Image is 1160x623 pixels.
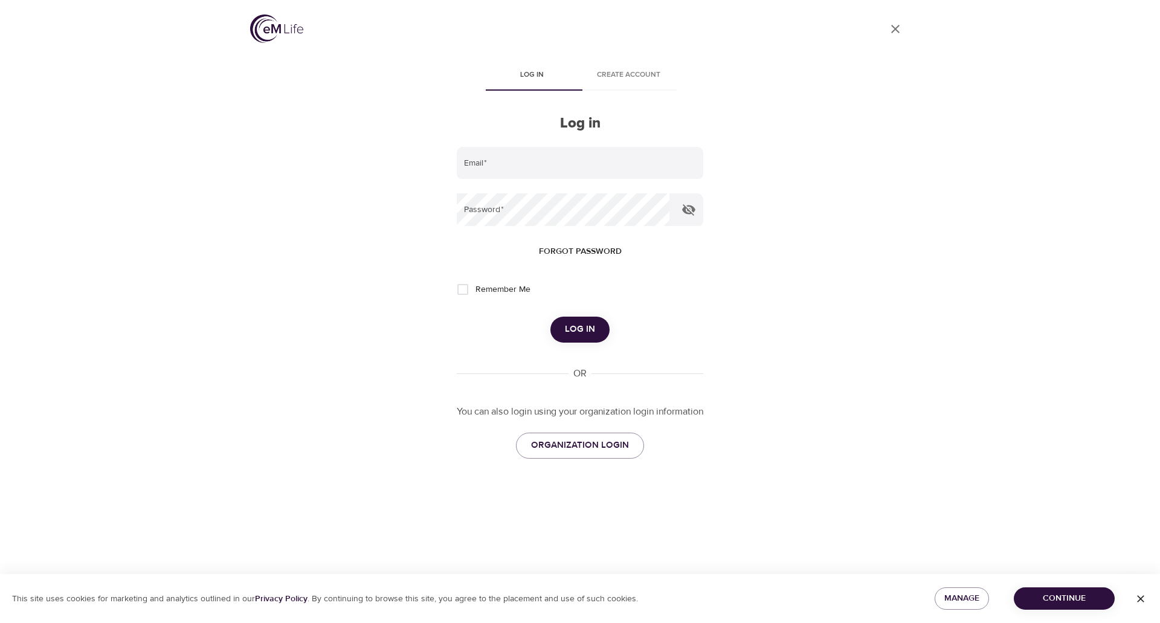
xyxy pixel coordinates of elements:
a: close [881,15,910,44]
button: Log in [550,317,610,342]
span: Remember Me [475,283,530,296]
span: Continue [1023,591,1105,606]
img: logo [250,15,303,43]
span: ORGANIZATION LOGIN [531,437,629,453]
span: Log in [565,321,595,337]
span: Manage [944,591,979,606]
h2: Log in [457,115,703,132]
button: Manage [935,587,989,610]
div: disabled tabs example [457,62,703,91]
span: Forgot password [539,244,622,259]
a: Privacy Policy [255,593,308,604]
span: Log in [491,69,573,82]
p: You can also login using your organization login information [457,405,703,419]
span: Create account [587,69,669,82]
button: Continue [1014,587,1115,610]
a: ORGANIZATION LOGIN [516,433,644,458]
div: OR [569,367,591,381]
button: Forgot password [534,240,627,263]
